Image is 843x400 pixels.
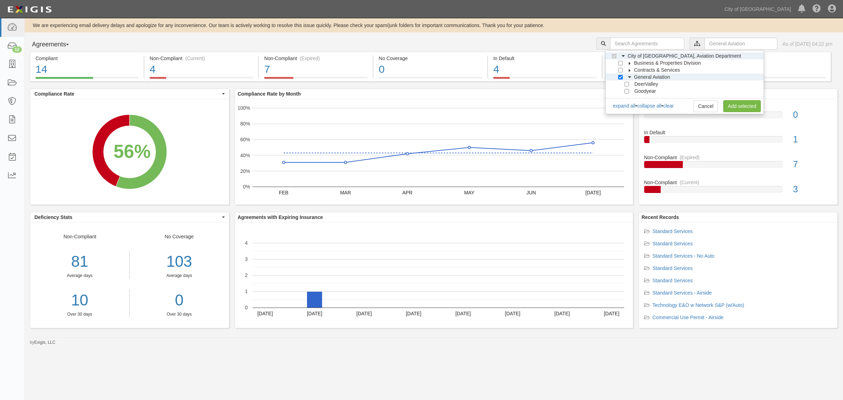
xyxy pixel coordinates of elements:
a: Non-Compliant(Expired)7 [644,154,832,179]
text: 100% [237,105,250,111]
span: Contracts & Services [634,67,680,73]
div: Non-Compliant [639,154,838,161]
div: 103 [135,251,224,273]
div: No Coverage [379,55,482,62]
text: JUN [526,190,536,195]
div: 0 [379,62,482,77]
b: Agreements with Expiring Insurance [238,214,323,220]
div: 4 [493,62,596,77]
text: FEB [279,190,288,195]
a: Non-Compliant(Current)4 [144,77,258,83]
a: expand all [613,103,635,109]
a: No Coverage0 [644,104,832,129]
text: 0 [245,305,248,310]
text: [DATE] [505,311,520,316]
text: 1 [245,289,248,294]
div: 14 [35,62,138,77]
text: 60% [240,137,250,142]
div: No Coverage [130,233,229,317]
a: 0 [135,289,224,311]
text: [DATE] [585,190,601,195]
text: 0% [243,184,250,189]
button: Agreements [30,38,83,52]
a: Commercial Use Permit - Airside [653,315,724,320]
div: 12 [12,46,22,53]
text: MAY [464,190,475,195]
div: Over 30 days [30,311,129,317]
span: Business & Properties Division [634,60,701,66]
a: Standard Services [653,265,693,271]
a: 10 [30,289,129,311]
a: Standard Services - No Auto [653,253,715,259]
a: In Default4 [488,77,602,83]
svg: A chart. [235,222,633,328]
div: 0 [723,62,825,77]
a: City of [GEOGRAPHIC_DATA] [721,2,795,16]
a: Compliant14 [30,77,144,83]
button: Deficiency Stats [30,212,229,222]
div: (Expired) [300,55,320,62]
text: [DATE] [604,311,619,316]
a: Expiring Insurance1 [602,77,716,83]
div: As of [DATE] 04:22 pm [783,40,832,47]
div: 81 [30,251,129,273]
a: Cancel [693,100,718,112]
a: Standard Services [653,228,693,234]
div: Average days [135,273,224,279]
div: 0 [788,109,837,121]
div: Non-Compliant [639,179,838,186]
a: Standard Services - Airside [653,290,712,296]
span: DeerValley [634,81,658,87]
div: 7 [788,158,837,171]
a: Standard Services [653,241,693,246]
text: [DATE] [257,311,273,316]
a: Technology E&O w Network S&P (w/Auto) [653,302,744,308]
div: • • [613,102,674,109]
div: Average days [30,273,129,279]
div: (Current) [185,55,205,62]
div: Non-Compliant (Expired) [264,55,367,62]
div: Non-Compliant (Current) [150,55,253,62]
text: [DATE] [455,311,471,316]
b: Compliance Rate by Month [238,91,301,97]
div: (Current) [680,179,699,186]
div: Pending Review [723,55,825,62]
text: [DATE] [554,311,570,316]
text: 4 [245,240,248,246]
a: Standard Services [653,278,693,283]
span: General Aviation [634,74,670,80]
div: We are experiencing email delivery delays and apologize for any inconvenience. Our team is active... [25,22,843,29]
div: 7 [264,62,367,77]
a: Pending Review0 [717,77,831,83]
div: In Default [493,55,596,62]
span: City of [GEOGRAPHIC_DATA], Aviation Department [628,53,741,59]
div: 3 [788,183,837,196]
text: 40% [240,153,250,158]
div: (Expired) [680,154,700,161]
span: Deficiency Stats [34,214,220,221]
text: [DATE] [406,311,421,316]
input: General Aviation [705,38,777,50]
div: 1 [788,133,837,146]
span: Compliance Rate [34,90,220,97]
img: logo-5460c22ac91f19d4615b14bd174203de0afe785f0fc80cf4dbbc73dc1793850b.png [5,3,54,16]
a: clear [663,103,674,109]
text: 2 [245,272,248,278]
text: 20% [240,168,250,174]
text: 80% [240,121,250,127]
div: Compliant [35,55,138,62]
svg: A chart. [30,99,229,205]
span: Goodyear [634,88,656,94]
a: collapse all [637,103,661,109]
div: Non-Compliant [30,233,130,317]
svg: A chart. [235,99,633,205]
a: Exigis, LLC [34,340,55,345]
a: Add selected [723,100,761,112]
a: Non-Compliant(Current)3 [644,179,832,199]
input: Search Agreements [610,38,684,50]
text: APR [402,190,412,195]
